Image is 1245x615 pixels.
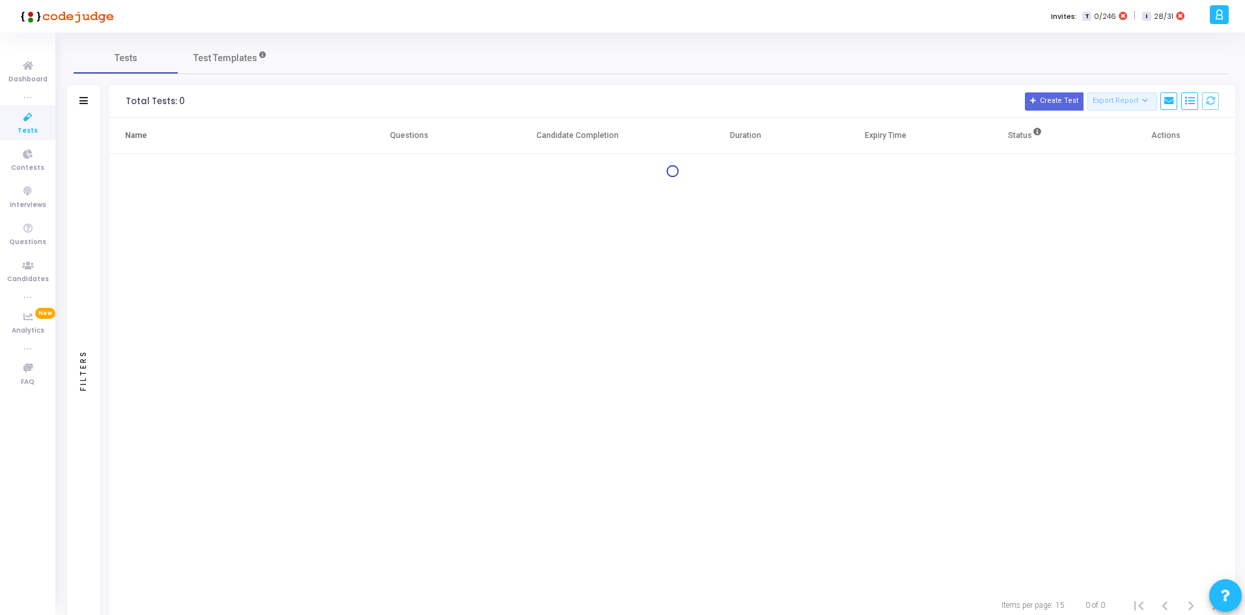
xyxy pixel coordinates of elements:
[1001,599,1053,611] div: Items per page:
[12,325,44,336] span: Analytics
[35,308,55,319] span: New
[16,3,114,29] img: logo
[77,299,89,442] div: Filters
[18,126,38,137] span: Tests
[1134,9,1136,23] span: |
[955,118,1095,154] th: Status
[675,118,815,154] th: Duration
[1154,11,1173,22] span: 28/31
[1056,599,1065,611] div: 15
[1094,11,1116,22] span: 0/246
[1082,12,1091,21] span: T
[1087,92,1157,111] button: Export Report
[10,200,46,211] span: Interviews
[7,274,49,285] span: Candidates
[1051,11,1077,22] label: Invites:
[815,118,955,154] th: Expiry Time
[1025,92,1084,111] button: Create Test
[115,51,137,65] span: Tests
[1142,12,1151,21] span: I
[126,96,185,107] div: Total Tests: 0
[8,74,48,85] span: Dashboard
[9,237,46,248] span: Questions
[1095,118,1235,154] th: Actions
[109,118,339,154] th: Name
[193,51,257,65] span: Test Templates
[21,377,35,388] span: FAQ
[1085,599,1105,611] div: 0 of 0
[479,118,675,154] th: Candidate Completion
[339,118,479,154] th: Questions
[11,163,44,174] span: Contests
